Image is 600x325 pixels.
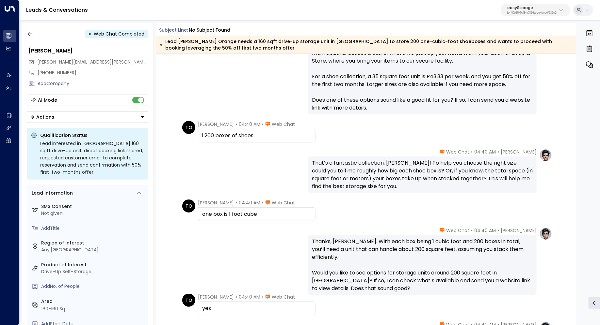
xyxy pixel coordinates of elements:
[41,298,146,305] label: Area
[41,240,146,246] label: Region of Interest
[41,140,144,176] div: Lead interested in [GEOGRAPHIC_DATA] 160 sq ft drive-up unit; direct booking link shared; request...
[497,149,499,155] span: •
[501,227,537,234] span: [PERSON_NAME]
[235,121,237,127] span: •
[41,203,146,210] label: SMS Consent
[202,132,311,140] div: i 200 boxes of shoes
[272,199,295,206] span: Web Chat
[507,6,557,10] p: easyStorage
[474,227,496,234] span: 04:40 AM
[474,149,496,155] span: 04:40 AM
[446,227,469,234] span: Web Chat
[446,149,469,155] span: Web Chat
[312,159,533,190] div: That’s a fantastic collection, [PERSON_NAME]! To help you choose the right size, could you tell m...
[182,199,195,213] div: TO
[27,111,148,123] div: Button group with a nested menu
[189,27,230,34] div: No subject found
[202,210,311,218] div: one box is 1 foot cube
[89,28,92,40] div: •
[41,261,146,268] label: Product of Interest
[38,59,185,65] span: [PERSON_NAME][EMAIL_ADDRESS][PERSON_NAME][DOMAIN_NAME]
[312,238,533,292] div: Thanks, [PERSON_NAME]. With each box being 1 cubic foot and 200 boxes in total, you’ll need a uni...
[539,149,552,162] img: profile-logo.png
[26,6,88,14] a: Leads & Conversations
[30,114,55,120] div: Actions
[41,225,146,232] div: AddTitle
[235,294,237,300] span: •
[30,190,73,197] div: Lead Information
[41,210,146,217] div: Not given
[239,294,260,300] span: 04:40 AM
[497,227,499,234] span: •
[198,294,234,300] span: [PERSON_NAME]
[272,294,295,300] span: Web Chat
[38,69,148,76] div: [PHONE_NUMBER]
[182,121,195,134] div: TO
[471,149,473,155] span: •
[159,38,573,51] div: Lead [PERSON_NAME] Orange needs a 160 sqft drive-up storage unit in [GEOGRAPHIC_DATA] to store 20...
[312,41,533,112] div: Thanks, [PERSON_NAME]. In [GEOGRAPHIC_DATA], you can choose between two main options: Collect & S...
[198,199,234,206] span: [PERSON_NAME]
[501,4,570,16] button: easyStorageb4f09b35-6698-4786-bcde-ffeb9f535e2f
[41,305,73,312] div: 160-160 Sq. ft.
[262,199,264,206] span: •
[507,12,557,14] p: b4f09b35-6698-4786-bcde-ffeb9f535e2f
[38,97,57,103] div: AI Mode
[41,246,146,253] div: Any,[GEOGRAPHIC_DATA]
[539,227,552,240] img: profile-logo.png
[471,227,473,234] span: •
[202,304,311,312] div: yes
[38,80,148,87] div: AddCompany
[38,59,148,66] span: aaron.farney+test@gmail.com
[41,283,146,290] div: AddNo. of People
[41,132,144,139] p: Qualification Status
[27,111,148,123] button: Actions
[501,149,537,155] span: [PERSON_NAME]
[272,121,295,127] span: Web Chat
[182,294,195,307] div: TO
[239,121,260,127] span: 04:40 AM
[29,47,148,55] div: [PERSON_NAME]
[239,199,260,206] span: 04:40 AM
[41,268,146,275] div: Drive-Up Self-Storage
[159,27,188,33] span: Subject Line:
[94,31,145,37] span: Web Chat Completed
[198,121,234,127] span: [PERSON_NAME]
[262,294,264,300] span: •
[235,199,237,206] span: •
[262,121,264,127] span: •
